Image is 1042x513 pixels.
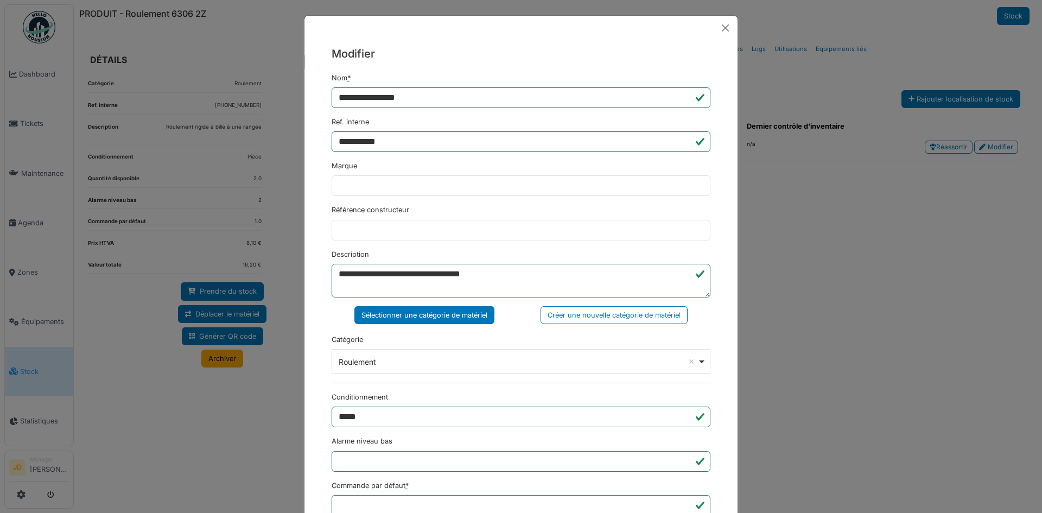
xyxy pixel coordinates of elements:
[332,117,369,127] label: Ref. interne
[332,480,409,491] label: Commande par défaut
[686,356,697,367] button: Remove item: '585'
[541,306,688,324] div: Créer une nouvelle catégorie de matériel
[332,73,351,83] label: Nom
[339,356,697,368] div: Roulement
[332,334,363,345] label: Catégorie
[332,205,409,215] label: Référence constructeur
[332,392,388,402] label: Conditionnement
[332,161,357,171] label: Marque
[332,46,710,62] h5: Modifier
[354,306,494,324] div: Sélectionner une catégorie de matériel
[347,74,351,82] abbr: Requis
[405,482,409,490] abbr: Requis
[332,249,369,259] label: Description
[717,20,733,36] button: Close
[332,436,392,446] label: Alarme niveau bas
